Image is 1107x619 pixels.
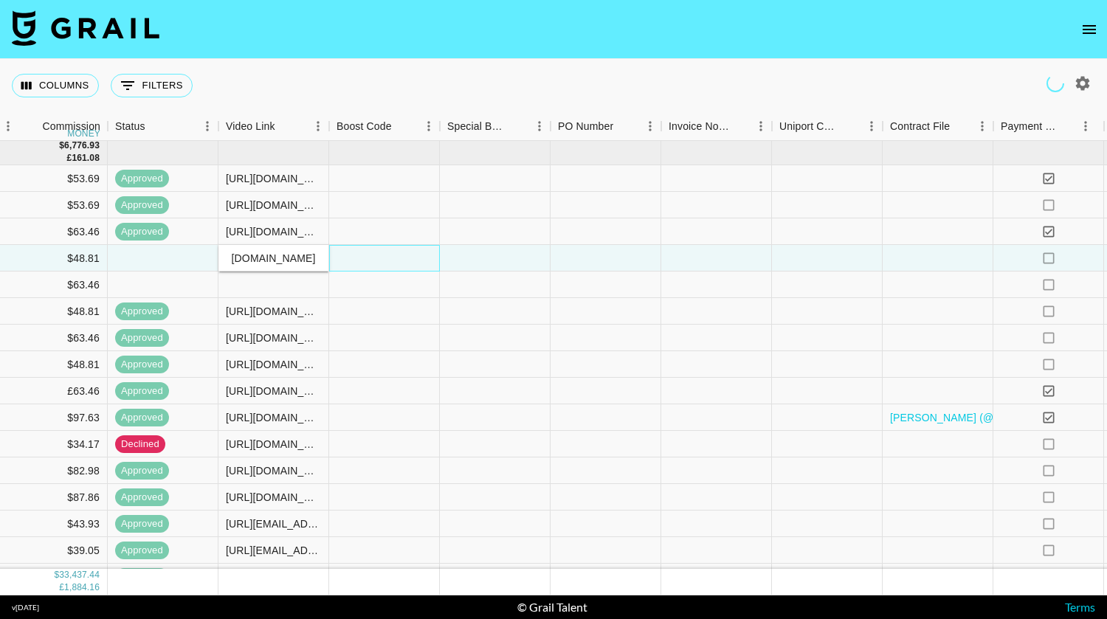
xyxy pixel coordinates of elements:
[613,116,634,136] button: Sort
[72,152,100,165] div: 161.08
[115,112,145,141] div: Status
[1001,112,1058,141] div: Payment Sent
[196,115,218,137] button: Menu
[275,116,296,136] button: Sort
[226,410,321,425] div: https://www.tiktok.com/@usimmango/video/7539970164863913246?_t=ZP-8yz91TO9aPf&_r=1
[115,491,169,505] span: approved
[115,198,169,212] span: approved
[21,116,42,136] button: Sort
[307,115,329,137] button: Menu
[67,152,72,165] div: £
[993,112,1104,141] div: Payment Sent
[111,74,193,97] button: Show filters
[226,331,321,345] div: https://www.tiktok.com/@peaksons/video/7542572024623893782?_r=1&_t=ZN-8zB3iWzxlrC
[64,582,100,595] div: 1,884.16
[115,358,169,372] span: approved
[729,116,750,136] button: Sort
[508,116,528,136] button: Sort
[440,112,551,141] div: Special Booking Type
[59,139,64,152] div: $
[558,112,613,141] div: PO Number
[226,198,321,212] div: https://www.tiktok.com/@sagethomass/video/7542582892149460237?_t=ZT-8zB6laJp9Cg&_r=1
[115,411,169,425] span: approved
[54,570,59,582] div: $
[115,464,169,478] span: approved
[840,116,861,136] button: Sort
[447,112,508,141] div: Special Booking Type
[226,384,321,398] div: https://www.tiktok.com/@peaksons/video/7539988336253914390?_r=1&_t=ZN-8yzE4dXeYhq
[115,172,169,186] span: approved
[772,112,883,141] div: Uniport Contact Email
[950,116,970,136] button: Sort
[226,171,321,186] div: https://www.tiktok.com/@sagethomass/video/7533015213545622797?_t=ZT-8yTIxPnbfG2&_r=1
[108,112,218,141] div: Status
[115,517,169,531] span: approved
[517,600,587,615] div: © Grail Talent
[115,438,165,452] span: declined
[329,112,440,141] div: Boost Code
[1058,116,1079,136] button: Sort
[59,582,64,595] div: £
[226,463,321,478] div: https://www.tiktok.com/@naarjesse/video/7533336079978532118?_t=ZN-8yUmuTq5ffC&_r=1
[639,115,661,137] button: Menu
[67,129,100,138] div: money
[226,543,321,558] div: https://www.tiktok.com/@wt.cov/video/7541448221625765142?_t=ZN-8z5uhapXgT0&_r=1
[145,116,166,136] button: Sort
[890,112,950,141] div: Contract File
[64,139,100,152] div: 6,776.93
[779,112,840,141] div: Uniport Contact Email
[1075,15,1104,44] button: open drawer
[42,112,100,141] div: Commission
[861,115,883,137] button: Menu
[115,331,169,345] span: approved
[226,224,321,239] div: https://www.tiktok.com/@peaksons/video/7538844311392242966?_r=1&_t=ZN-8ytzH0vJNvq
[226,357,321,372] div: https://www.tiktok.com/@aliradfordd/video/7540730360607427862
[883,112,993,141] div: Contract File
[669,112,729,141] div: Invoice Notes
[1046,75,1064,92] span: Refreshing users, clients, campaigns...
[12,603,39,612] div: v [DATE]
[59,570,100,582] div: 33,437.44
[551,112,661,141] div: PO Number
[115,544,169,558] span: approved
[661,112,772,141] div: Invoice Notes
[226,304,321,319] div: https://www.tiktok.com/@peaksons/video/7542573335805332738?_t=ZN-8zB468vpzdu&_r=1
[418,115,440,137] button: Menu
[12,10,159,46] img: Grail Talent
[115,225,169,239] span: approved
[12,74,99,97] button: Select columns
[226,112,275,141] div: Video Link
[226,490,321,505] div: https://www.tiktok.com/@naarjesse/video/7537427276078828822?_t=ZN-8yoocoh0ncQ&_r=1
[528,115,551,137] button: Menu
[115,384,169,398] span: approved
[750,115,772,137] button: Menu
[1075,115,1097,137] button: Menu
[226,437,321,452] div: https://www.tiktok.com/@and6rson/video/7536400283425836294
[392,116,413,136] button: Sort
[337,112,392,141] div: Boost Code
[1065,600,1095,614] a: Terms
[226,516,321,531] div: https://www.tiktok.com/@wt.cov/video/7539671849370651926?_t=ZN-8yxmFoBJvRG&_r=1
[218,112,329,141] div: Video Link
[971,115,993,137] button: Menu
[115,305,169,319] span: approved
